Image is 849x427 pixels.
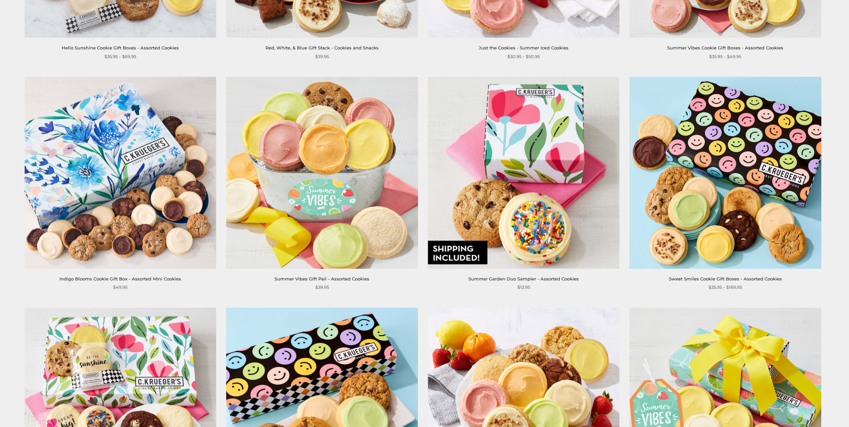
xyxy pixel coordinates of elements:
img: Summer Vibes Gift Pail - Assorted Cookies [226,77,418,268]
a: Summer Vibes Cookie Gift Boxes - Assorted Cookies [667,45,783,50]
img: Indigo Blooms Cookie Gift Box - Assorted Mini Cookies [25,77,216,268]
a: Summer Garden Duo Sampler - Assorted Cookies [468,276,579,281]
span: $39.95 [315,284,329,291]
img: Sweet Smiles Cookie Gift Boxes - Assorted Cookies [629,77,821,268]
a: Indigo Blooms Cookie Gift Box - Assorted Mini Cookies [59,276,181,281]
a: Hello Sunshine Cookie Gift Boxes - Assorted Cookies [62,45,179,50]
a: Red, White, & Blue Gift Stack - Cookies and Snacks [266,45,379,50]
span: $35.95 - $69.95 [104,53,136,60]
img: Summer Garden Duo Sampler - Assorted Cookies [428,77,619,268]
span: $30.95 - $50.95 [507,53,540,60]
iframe: Sign Up via Text for Offers [5,402,69,422]
a: Sweet Smiles Cookie Gift Boxes - Assorted Cookies [669,276,782,281]
span: $39.95 [315,53,329,60]
a: Summer Vibes Gift Pail - Assorted Cookies [275,276,369,281]
span: $35.95 - $49.95 [709,53,741,60]
a: Just the Cookies - Summer Iced Cookies [479,45,568,50]
span: $35.95 - $169.95 [709,284,742,291]
span: $49.95 [113,284,127,291]
span: $12.95 [517,284,530,291]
